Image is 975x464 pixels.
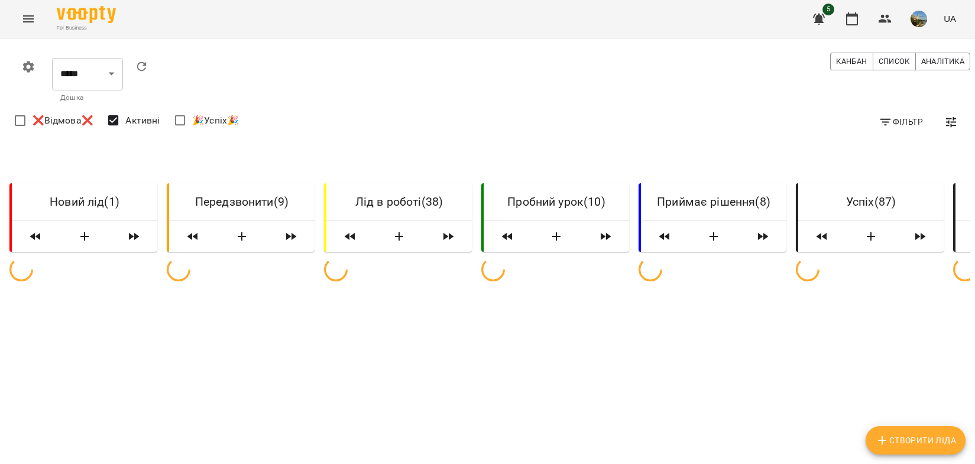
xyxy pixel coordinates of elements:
[688,226,739,247] button: Створити Ліда
[822,4,834,15] span: 5
[915,53,970,70] button: Аналітика
[192,113,239,128] span: 🎉Успіх🎉
[921,55,964,68] span: Аналітика
[836,55,867,68] span: Канбан
[803,226,841,247] span: Пересунути лідів з колонки
[59,226,110,247] button: Створити Ліда
[911,11,927,27] img: 6ddfb461bf3930363aa1894709f9e3a1.jpeg
[336,193,462,211] h6: Лід в роботі ( 38 )
[944,12,956,25] span: UA
[57,6,116,23] img: Voopty Logo
[331,226,369,247] span: Пересунути лідів з колонки
[216,226,267,247] button: Створити Ліда
[14,5,43,33] button: Menu
[33,113,93,128] span: ❌Відмова❌
[939,8,961,30] button: UA
[830,53,873,70] button: Канбан
[808,193,934,211] h6: Успіх ( 87 )
[21,193,148,211] h6: Новий лід ( 1 )
[875,433,956,447] span: Створити Ліда
[57,24,116,32] span: For Business
[650,193,777,211] h6: Приймає рішення ( 8 )
[846,226,896,247] button: Створити Ліда
[646,226,684,247] span: Пересунути лідів з колонки
[873,53,916,70] button: Список
[115,226,153,247] span: Пересунути лідів з колонки
[879,55,910,68] span: Список
[174,226,212,247] span: Пересунути лідів з колонки
[60,92,115,104] p: Дошка
[17,226,54,247] span: Пересунути лідів з колонки
[744,226,782,247] span: Пересунути лідів з колонки
[179,193,305,211] h6: Передзвонити ( 9 )
[488,226,526,247] span: Пересунути лідів з колонки
[374,226,425,247] button: Створити Ліда
[429,226,467,247] span: Пересунути лідів з колонки
[531,226,582,247] button: Створити Ліда
[901,226,939,247] span: Пересунути лідів з колонки
[874,111,928,132] button: Фільтр
[125,113,160,128] span: Активні
[866,426,966,455] button: Створити Ліда
[272,226,310,247] span: Пересунути лідів з колонки
[493,193,620,211] h6: Пробний урок ( 10 )
[879,115,923,129] span: Фільтр
[587,226,624,247] span: Пересунути лідів з колонки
